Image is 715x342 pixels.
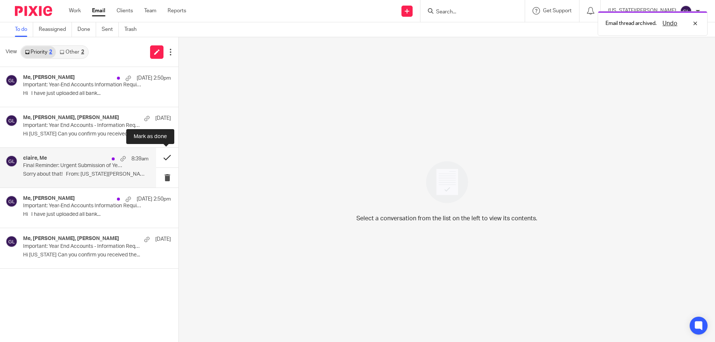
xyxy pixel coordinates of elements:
img: Pixie [15,6,52,16]
p: Important: Year End Accounts - Information Request [23,122,142,129]
p: 8:39am [131,155,149,163]
img: svg%3E [6,195,18,207]
p: Important: Year End Accounts - Information Request [23,243,142,250]
h4: Me, [PERSON_NAME], [PERSON_NAME] [23,236,119,242]
img: svg%3E [6,115,18,127]
img: svg%3E [6,74,18,86]
a: Priority2 [21,46,56,58]
a: Other2 [56,46,88,58]
p: Hi [US_STATE] Can you confirm you received the... [23,131,171,137]
button: Undo [660,19,680,28]
div: 2 [81,49,84,55]
img: svg%3E [6,155,18,167]
p: Hi I have just uploaded all bank... [23,211,171,218]
p: Select a conversation from the list on the left to view its contents. [356,214,537,223]
p: [DATE] [155,236,171,243]
p: [DATE] 2:50pm [137,74,171,82]
p: Final Reminder: Urgent Submission of Year-End Accounts [23,163,124,169]
a: Email [92,7,105,15]
p: Important: Year-End Accounts Information Required [23,203,142,209]
p: Hi [US_STATE] Can you confirm you received the... [23,252,171,258]
p: [DATE] [155,115,171,122]
a: Done [77,22,96,37]
p: Sorry about that! From: [US_STATE][PERSON_NAME]... [23,171,149,178]
a: Clients [117,7,133,15]
h4: Me, [PERSON_NAME], [PERSON_NAME] [23,115,119,121]
h4: Me, [PERSON_NAME] [23,195,75,202]
p: Important: Year-End Accounts Information Required [23,82,142,88]
a: Reports [168,7,186,15]
p: [DATE] 2:50pm [137,195,171,203]
p: Hi I have just uploaded all bank... [23,90,171,97]
a: Sent [102,22,119,37]
h4: Me, [PERSON_NAME] [23,74,75,81]
a: Team [144,7,156,15]
img: image [421,156,473,208]
a: Work [69,7,81,15]
p: Email thread archived. [606,20,657,27]
h4: claire, Me [23,155,47,162]
img: svg%3E [680,5,692,17]
div: 2 [49,49,52,55]
img: svg%3E [6,236,18,247]
a: Trash [124,22,142,37]
span: View [6,48,17,56]
a: Reassigned [39,22,72,37]
a: To do [15,22,33,37]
